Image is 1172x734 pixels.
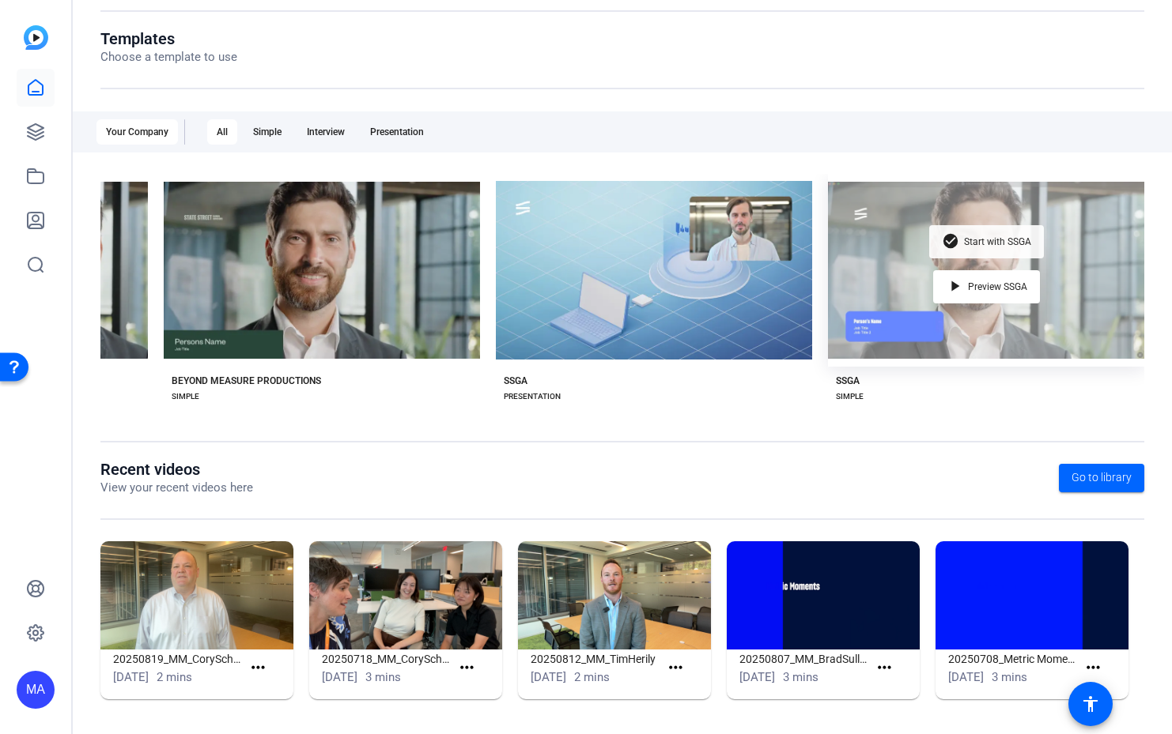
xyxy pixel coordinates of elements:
[946,277,965,296] mat-icon: play_arrow
[17,671,55,709] div: MA
[244,119,291,145] div: Simple
[100,479,253,497] p: View your recent videos here
[739,649,868,668] h1: 20250807_MM_BradSullivan Burned in Captions
[457,658,477,678] mat-icon: more_horiz
[948,670,984,684] span: [DATE]
[100,541,293,649] img: 20250819_MM_CorySchad_Revise
[309,541,502,649] img: 20250718_MM_CorySchad
[361,119,433,145] div: Presentation
[531,670,566,684] span: [DATE]
[113,670,149,684] span: [DATE]
[1083,658,1103,678] mat-icon: more_horiz
[96,119,178,145] div: Your Company
[964,237,1031,247] span: Start with SSGA
[968,282,1027,292] span: Preview SSGA
[942,232,961,251] mat-icon: check_circle
[24,25,48,50] img: blue-gradient.svg
[574,670,610,684] span: 2 mins
[100,460,253,479] h1: Recent videos
[836,390,864,403] div: SIMPLE
[666,658,686,678] mat-icon: more_horiz
[157,670,192,684] span: 2 mins
[783,670,819,684] span: 3 mins
[936,541,1129,649] img: 20250708_Metric Moment_BradSullivan_v1_ja
[297,119,354,145] div: Interview
[365,670,401,684] span: 3 mins
[948,649,1077,668] h1: 20250708_Metric Moment_BradSullivan_v1_ja
[531,649,660,668] h1: 20250812_MM_TimHerily
[1072,469,1132,486] span: Go to library
[100,29,237,48] h1: Templates
[875,658,894,678] mat-icon: more_horiz
[504,390,561,403] div: PRESENTATION
[836,375,860,387] div: SSGA
[322,670,357,684] span: [DATE]
[504,375,527,387] div: SSGA
[207,119,237,145] div: All
[1081,694,1100,713] mat-icon: accessibility
[739,670,775,684] span: [DATE]
[100,48,237,66] p: Choose a template to use
[727,541,920,649] img: 20250807_MM_BradSullivan Burned in Captions
[1059,464,1144,492] a: Go to library
[248,658,268,678] mat-icon: more_horiz
[172,390,199,403] div: SIMPLE
[518,541,711,649] img: 20250812_MM_TimHerily
[113,649,242,668] h1: 20250819_MM_CorySchad_Revise
[172,375,321,387] div: BEYOND MEASURE PRODUCTIONS
[322,649,451,668] h1: 20250718_MM_CorySchad
[992,670,1027,684] span: 3 mins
